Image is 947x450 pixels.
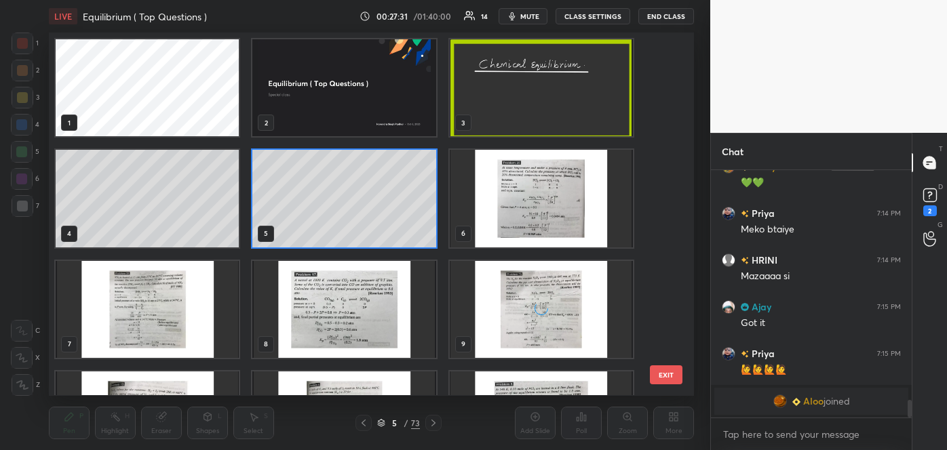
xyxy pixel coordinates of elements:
[404,419,408,427] div: /
[388,419,402,427] div: 5
[741,210,749,218] img: no-rating-badge.077c3623.svg
[499,8,547,24] button: mute
[252,261,436,358] img: 1759756696AU6SPL.pdf
[12,60,39,81] div: 2
[556,8,630,24] button: CLASS SETTINGS
[741,350,749,358] img: no-rating-badge.077c3623.svg
[722,347,735,361] img: 48a75f05fd0b4cc8b0a0ba278c00042d.jpg
[773,394,787,408] img: 6d3183d7fd0d4b72ac537cd83078cdab.jpg
[411,417,420,429] div: 73
[11,168,39,190] div: 6
[741,270,901,283] div: Mazaaaa si
[938,220,943,230] p: G
[711,134,754,169] p: Chat
[252,39,436,136] img: b13a069a-a2b6-11f0-8cf2-1697c1d61971.jpg
[650,365,682,384] button: EXIT
[749,346,775,361] h6: Priya
[741,363,901,377] div: 🙋🙋🙋🙋
[722,207,735,220] img: 48a75f05fd0b4cc8b0a0ba278c00042d.jpg
[749,206,775,220] h6: Priya
[741,176,901,190] div: 💚💚
[638,8,694,24] button: End Class
[12,87,39,108] div: 3
[12,33,39,54] div: 1
[877,256,901,264] div: 7:14 PM
[877,350,901,358] div: 7:15 PM
[11,347,40,369] div: X
[11,141,39,163] div: 5
[450,150,633,247] img: 1759756696AU6SPL.pdf
[749,253,777,267] h6: HRINI
[722,300,735,314] img: ce84ab5443d14459b488ec7a1481d574.jpg
[83,10,207,23] h4: Equilibrium ( Top Questions )
[722,253,735,267] img: default.png
[450,39,633,136] img: 1759756696AU6SPL.pdf
[49,33,670,395] div: grid
[824,396,850,407] span: joined
[792,398,800,406] img: Learner_Badge_beginner_1_8b307cf2a0.svg
[12,195,39,217] div: 7
[939,144,943,154] p: T
[741,257,749,264] img: no-rating-badge.077c3623.svg
[11,320,40,342] div: C
[711,170,912,417] div: grid
[877,209,901,218] div: 7:14 PM
[12,374,40,396] div: Z
[49,8,77,24] div: LIVE
[741,316,901,330] div: Got it
[877,303,901,311] div: 7:15 PM
[481,13,488,20] div: 14
[923,205,937,216] div: 2
[56,261,239,358] img: 1759756696AU6SPL.pdf
[749,300,771,314] h6: Ajay
[741,303,749,311] img: Learner_Badge_champion_ad955741a3.svg
[11,114,39,136] div: 4
[938,182,943,192] p: D
[803,396,824,407] span: Aloo
[741,223,901,237] div: Meko btaiye
[520,12,539,21] span: mute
